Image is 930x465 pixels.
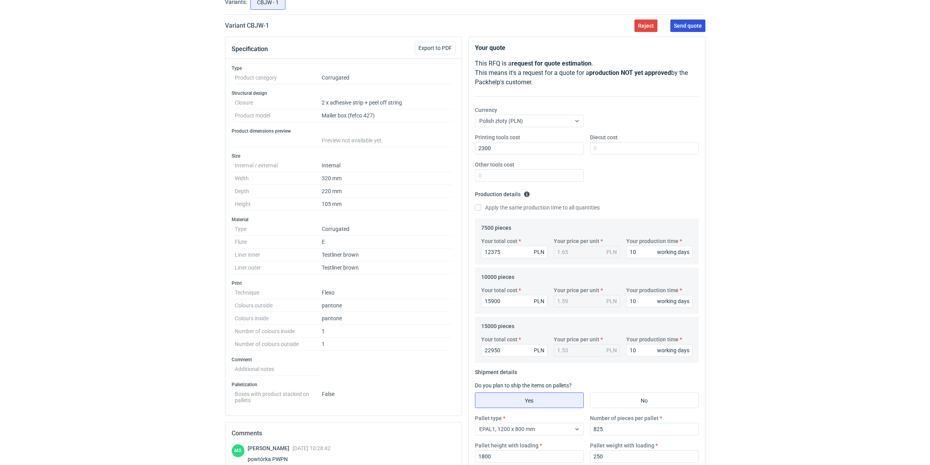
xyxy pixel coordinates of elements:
dt: Width [235,172,322,185]
dd: 1 [322,338,452,351]
dd: Mailer box (fefco 427) [322,109,452,122]
h3: Comment [232,357,455,363]
div: PLN [606,346,617,354]
dt: Product model [235,109,322,122]
div: PLN [534,248,544,256]
label: Do you plan to ship the items on pallets? [475,382,572,389]
dt: Colours inside [235,312,322,325]
label: Currency [475,106,497,114]
dd: 320 mm [322,172,452,185]
dt: Colours outside [235,299,322,312]
dd: 1 [322,325,452,338]
h3: Palletization [232,382,455,388]
dd: Flexo [322,286,452,299]
div: PLN [606,248,617,256]
dd: False [322,388,452,403]
strong: Your quote [475,44,505,51]
dt: Technique [235,286,322,299]
div: PLN [606,297,617,305]
dd: Testliner brown [322,261,452,274]
dt: Number of colours outside [235,338,322,351]
span: Send quote [674,23,702,28]
span: Polish złoty (PLN) [479,118,523,124]
input: 0 [475,450,584,463]
dt: Depth [235,185,322,198]
dd: pantone [322,312,452,325]
div: working days [657,248,689,256]
dd: pantone [322,299,452,312]
legend: Production details [475,188,530,197]
input: 0 [481,246,547,258]
dt: Number of colours inside [235,325,322,338]
div: PLN [534,297,544,305]
figcaption: MS [232,444,244,457]
dt: Additional notes [235,363,322,376]
strong: request for quote estimation [512,60,592,67]
dd: E [322,236,452,248]
input: 0 [626,295,693,307]
dd: 105 mm [322,198,452,211]
input: 0 [481,295,547,307]
button: Specification [232,40,268,59]
dd: Internal [322,159,452,172]
label: No [590,392,699,408]
dt: Internal / external [235,159,322,172]
dd: Testliner brown [322,248,452,261]
dd: 2 x adhesive strip + peel off string [322,96,452,109]
h3: Material [232,217,455,223]
legend: 15000 pieces [481,320,514,329]
dt: Product category [235,71,322,84]
button: Reject [634,20,657,32]
dt: Liner inner [235,248,322,261]
dt: Boxes with product stacked on pallets [235,388,322,403]
h3: Product dimensions preview [232,128,455,134]
p: This RFQ is a . This means it's a request for a quote for a by the Packhelp's customer. [475,59,699,87]
dt: Liner outer [235,261,322,274]
label: Diecut cost [590,133,618,141]
label: Your production time [626,335,678,343]
label: Your price per unit [554,237,599,245]
input: 0 [481,344,547,357]
legend: 7500 pieces [481,222,511,231]
dd: Corrugated [322,223,452,236]
label: Your price per unit [554,335,599,343]
label: Pallet type [475,414,502,422]
span: [DATE] 10:28:42 [292,445,331,451]
input: 0 [626,246,693,258]
label: Your total cost [481,335,517,343]
input: 0 [475,169,584,182]
label: Your price per unit [554,286,599,294]
input: 0 [590,423,699,435]
label: Your total cost [481,237,517,245]
label: Number of pieces per pallet [590,414,659,422]
input: 0 [626,344,693,357]
span: Reject [638,23,654,28]
label: Pallet weight with loading [590,442,654,449]
dt: Type [235,223,322,236]
legend: Shipment details [475,366,517,375]
label: Yes [475,392,584,408]
button: Export to PDF [415,42,455,54]
h3: Print [232,280,455,286]
input: 0 [590,142,699,154]
label: Your production time [626,286,678,294]
dd: 220 mm [322,185,452,198]
div: powtórka PWPN [248,455,331,463]
dd: Corrugated [322,71,452,84]
label: Other tools cost [475,161,514,169]
h2: Variant CBJW - 1 [225,21,269,30]
button: Send quote [670,20,705,32]
dt: Height [235,198,322,211]
label: Printing tools cost [475,133,520,141]
legend: 10000 pieces [481,271,514,280]
div: working days [657,346,689,354]
div: PLN [534,346,544,354]
span: [PERSON_NAME] [248,445,292,451]
label: Pallet height with loading [475,442,539,449]
label: Apply the same production time to all quantities [475,204,600,211]
strong: production NOT yet approved [589,69,671,76]
label: Your total cost [481,286,517,294]
dt: Closure [235,96,322,109]
dt: Flute [235,236,322,248]
h2: Comments [232,429,455,438]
